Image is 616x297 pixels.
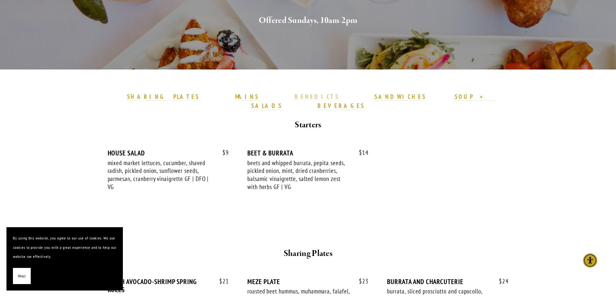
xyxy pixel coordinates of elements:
[295,119,321,131] strong: Starters
[222,149,226,156] span: $
[13,234,116,261] p: By using this website, you agree to our use of cookies. We use cookies to provide you with a grea...
[235,93,259,101] a: MAINS
[127,93,200,101] a: SHARING PLATES
[499,277,502,285] span: $
[583,253,597,268] div: Accessibility Menu
[318,102,365,110] a: BEVERAGES
[251,93,496,110] a: SOUP + SALADS
[374,93,426,101] a: SANDWICHES
[213,278,229,285] span: 21
[352,278,369,285] span: 23
[108,278,229,294] div: FRESH AVOCADO-SHRIMP SPRING ROLLS
[284,248,332,259] strong: Sharing Plates
[18,271,26,281] span: Okay!
[295,93,339,101] a: BENEDICTS
[219,277,222,285] span: $
[247,159,350,191] div: beets and whipped burrata, pepita seeds, pickled onion, mint, dried cranberries, balsamic vinaigr...
[247,149,369,157] div: BEET & BURRATA
[108,159,211,191] div: mixed market lettuces, cucumber, shaved radish, pickled onion, sunflower seeds, parmesan, cranber...
[120,14,497,27] h2: Offered Sundays, 10am-2pm
[492,278,509,285] span: 24
[387,278,508,286] div: BURRATA AND CHARCUTERIE
[247,278,369,286] div: MEZE PLATE
[6,227,123,291] section: Cookie banner
[13,268,31,284] button: Okay!
[359,149,362,156] span: $
[108,149,229,157] div: HOUSE SALAD
[216,149,229,156] span: 9
[352,149,369,156] span: 14
[359,277,362,285] span: $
